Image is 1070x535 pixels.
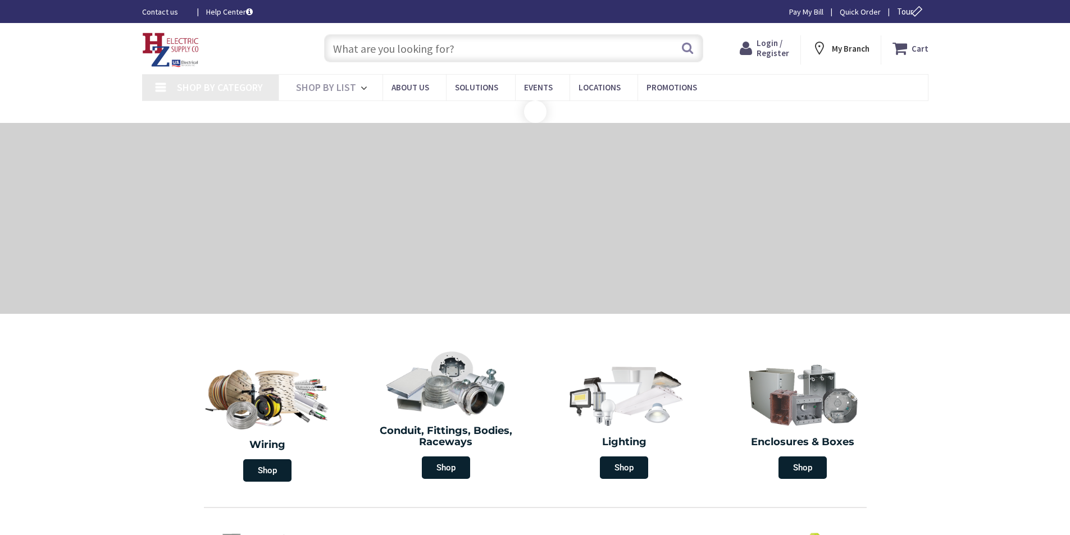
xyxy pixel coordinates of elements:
[179,356,357,487] a: Wiring Shop
[778,456,827,479] span: Shop
[812,38,869,58] div: My Branch
[142,33,199,67] img: HZ Electric Supply
[296,81,356,94] span: Shop By List
[391,82,429,93] span: About Us
[422,456,470,479] span: Shop
[646,82,697,93] span: Promotions
[789,6,823,17] a: Pay My Bill
[359,345,532,484] a: Conduit, Fittings, Bodies, Raceways Shop
[600,456,648,479] span: Shop
[184,440,352,451] h2: Wiring
[722,437,884,448] h2: Enclosures & Boxes
[324,34,703,62] input: What are you looking for?
[538,356,711,484] a: Lighting Shop
[740,38,789,58] a: Login / Register
[544,437,705,448] h2: Lighting
[893,38,928,58] a: Cart
[912,38,928,58] strong: Cart
[757,38,789,58] span: Login / Register
[716,356,889,484] a: Enclosures & Boxes Shop
[579,82,621,93] span: Locations
[897,6,926,17] span: Tour
[840,6,881,17] a: Quick Order
[832,43,869,54] strong: My Branch
[177,81,263,94] span: Shop By Category
[365,426,527,448] h2: Conduit, Fittings, Bodies, Raceways
[524,82,553,93] span: Events
[206,6,253,17] a: Help Center
[243,459,292,482] span: Shop
[455,82,498,93] span: Solutions
[142,6,188,17] a: Contact us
